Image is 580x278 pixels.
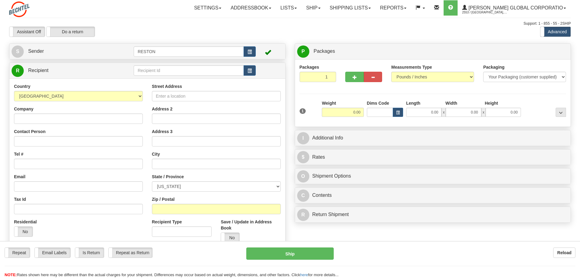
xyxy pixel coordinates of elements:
label: Street Address [152,83,182,89]
a: IAdditional Info [297,132,569,144]
input: Recipient Id [134,65,244,76]
span: S [12,45,24,58]
span: x [481,108,486,117]
label: Recipient Type [152,219,182,225]
div: ... [556,108,566,117]
a: P Packages [297,45,569,58]
span: NOTE: [5,273,17,277]
label: Length [406,100,420,106]
label: Is Return [75,248,104,258]
a: [PERSON_NAME] Global Corporatio 2553 / [GEOGRAPHIC_DATA], [PERSON_NAME] [458,0,571,16]
label: Residential [14,219,37,225]
span: Sender [28,49,44,54]
label: State / Province [152,174,184,180]
a: Ship [301,0,325,16]
a: RReturn Shipment [297,208,569,221]
label: Contact Person [14,128,45,135]
label: Tel # [14,151,23,157]
span: Packages [314,49,335,54]
a: OShipment Options [297,170,569,182]
a: Reports [375,0,411,16]
span: 1 [300,108,306,114]
label: No [221,233,239,243]
span: P [297,45,309,58]
label: Save / Update in Address Book [221,219,280,231]
span: [PERSON_NAME] Global Corporatio [467,5,563,10]
a: Settings [189,0,226,16]
label: Packages [300,64,319,70]
label: Measurements Type [391,64,432,70]
span: 2553 / [GEOGRAPHIC_DATA], [PERSON_NAME] [462,9,508,16]
span: x [441,108,446,117]
label: Dims Code [367,100,389,106]
label: No [14,227,33,236]
a: CContents [297,189,569,202]
span: R [297,209,309,221]
label: Address 2 [152,106,173,112]
a: R Recipient [12,64,120,77]
button: Ship [246,247,334,260]
a: here [300,273,308,277]
a: Addressbook [226,0,276,16]
label: Do a return [47,27,95,37]
label: Advanced [540,27,571,37]
a: $Rates [297,151,569,164]
label: Assistant Off [9,27,45,37]
a: S Sender [12,45,134,58]
input: Sender Id [134,46,244,57]
label: Packaging [483,64,504,70]
label: Company [14,106,33,112]
iframe: chat widget [566,108,579,170]
label: Repeat as Return [109,248,152,258]
label: Zip / Postal [152,196,175,202]
input: Enter a location [152,91,281,101]
label: Weight [322,100,336,106]
img: logo2553.jpg [9,2,30,17]
label: City [152,151,160,157]
span: I [297,132,309,144]
label: Width [445,100,457,106]
label: Address 3 [152,128,173,135]
label: Country [14,83,30,89]
span: Recipient [28,68,48,73]
label: Email [14,174,25,180]
span: R [12,65,24,77]
label: Height [485,100,498,106]
label: Repeat [5,248,30,258]
a: Shipping lists [325,0,375,16]
label: Email Labels [35,248,70,258]
b: Reload [557,250,571,255]
a: Lists [276,0,301,16]
span: C [297,190,309,202]
span: O [297,170,309,182]
label: Tax Id [14,196,26,202]
span: $ [297,151,309,163]
div: Support: 1 - 855 - 55 - 2SHIP [9,21,571,26]
button: Reload [553,247,575,258]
